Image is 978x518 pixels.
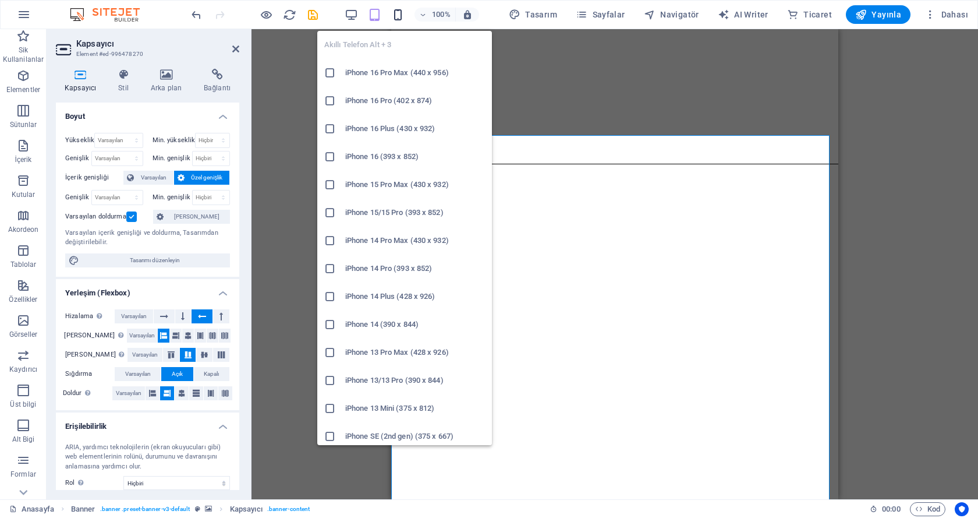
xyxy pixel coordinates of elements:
button: Dahası [920,5,973,24]
h6: iPhone 14 Plus (428 x 926) [345,290,485,304]
label: Sığdırma [65,367,115,381]
h6: 100% [432,8,451,22]
span: Ticaret [787,9,832,20]
span: Kapalı [204,367,219,381]
p: Kutular [12,190,36,199]
span: Seçmek için tıkla. Düzenlemek için çift tıkla [71,502,95,516]
h6: iPhone 13 Pro Max (428 x 926) [345,346,485,360]
label: Genişlik [65,194,91,200]
button: [PERSON_NAME] [153,210,230,224]
span: . banner .preset-banner-v3-default [100,502,190,516]
h6: iPhone 16 Pro Max (440 x 956) [345,66,485,80]
button: Özel genişlik [174,171,230,185]
button: Sayfalar [571,5,630,24]
i: Kaydet (Ctrl+S) [306,8,320,22]
button: Ticaret [782,5,837,24]
button: Tasarım [504,5,562,24]
div: ARIA, yardımcı teknolojilerin (ekran okuyucuları gibi) web elementlerinin rolünü, durumunu ve dav... [65,443,230,472]
button: Tasarımı düzenleyin [65,253,230,267]
span: Dahası [924,9,968,20]
h6: iPhone 16 (393 x 852) [345,150,485,164]
p: Kaydırıcı [9,365,37,374]
span: Sayfalar [576,9,625,20]
span: [PERSON_NAME] [167,210,226,224]
h2: Kapsayıcı [76,38,239,49]
div: Varsayılan içerik genişliği ve doldurma, Tasarımdan değiştirilebilir. [65,228,230,248]
h4: Stil [109,69,142,93]
span: Rol [65,476,87,490]
h6: iPhone 16 Pro (402 x 874) [345,94,485,108]
h6: iPhone SE (2nd gen) (375 x 667) [345,429,485,443]
button: reload [282,8,296,22]
label: Min. yükseklik [153,137,196,143]
button: Usercentrics [955,502,969,516]
p: İçerik [15,155,31,164]
label: Doldur [63,386,112,400]
button: save [306,8,320,22]
p: Elementler [6,85,40,94]
label: Genişlik [65,155,91,161]
h3: Element #ed-996478270 [76,49,216,59]
h4: Yerleşim (Flexbox) [56,279,239,300]
button: Kod [910,502,945,516]
span: Yayınla [855,9,901,20]
h4: Arka plan [142,69,195,93]
span: Tasarımı düzenleyin [83,253,226,267]
span: Varsayılan [121,309,147,323]
h6: iPhone 15 Pro Max (430 x 932) [345,178,485,192]
button: Açık [161,367,193,381]
i: Bu element, arka plan içeriyor [205,506,212,512]
span: Varsayılan [129,329,155,343]
label: [PERSON_NAME] [64,329,126,343]
span: Varsayılan [137,171,170,185]
span: Varsayılan [116,386,141,400]
label: [PERSON_NAME] [65,348,127,362]
button: Varsayılan [112,386,145,400]
h6: iPhone 13 Mini (375 x 812) [345,401,485,415]
button: Varsayılan [115,367,161,381]
button: Kapalı [194,367,229,381]
span: : [890,505,892,513]
div: Tasarım (Ctrl+Alt+Y) [504,5,562,24]
p: Görseller [9,330,37,339]
button: 100% [414,8,456,22]
label: Min. genişlik [153,155,192,161]
i: Geri al: Yüksekliği değiştir (Ctrl+Z) [190,8,203,22]
p: Akordeon [8,225,39,234]
h4: Kapsayıcı [56,69,109,93]
i: Bu element, özelleştirilebilir bir ön ayar [195,506,200,512]
label: Yükseklik [65,137,94,143]
h6: iPhone 13/13 Pro (390 x 844) [345,373,485,387]
button: Varsayılan [115,309,153,323]
button: AI Writer [713,5,773,24]
h6: iPhone 14 Pro Max (430 x 932) [345,234,485,248]
h4: Bağlantı [195,69,239,93]
p: Sütunlar [10,120,37,129]
button: undo [189,8,203,22]
p: Formlar [10,470,36,479]
span: Tasarım [509,9,557,20]
span: Açık [172,367,183,381]
button: Varsayılan [127,329,157,343]
p: Tablolar [10,260,37,269]
p: Özellikler [9,295,37,304]
h4: Boyut [56,103,239,124]
h6: iPhone 14 (390 x 844) [345,318,485,332]
p: Alt Bigi [12,435,35,444]
h6: iPhone 14 Pro (393 x 852) [345,262,485,276]
label: Min. genişlik [153,194,192,200]
button: Yayınla [846,5,910,24]
nav: breadcrumb [71,502,310,516]
span: Varsayılan [132,348,158,362]
h6: iPhone 15/15 Pro (393 x 852) [345,206,485,220]
span: Kod [915,502,940,516]
h6: Oturum süresi [870,502,901,516]
p: Üst bilgi [10,400,36,409]
span: Özel genişlik [188,171,226,185]
span: . banner-content [267,502,310,516]
h6: iPhone 16 Plus (430 x 932) [345,122,485,136]
span: Seçmek için tıkla. Düzenlemek için çift tıkla [230,502,263,516]
label: İçerik genişliği [65,171,123,185]
label: Varsayılan doldurma [65,210,126,224]
span: Navigatör [644,9,699,20]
